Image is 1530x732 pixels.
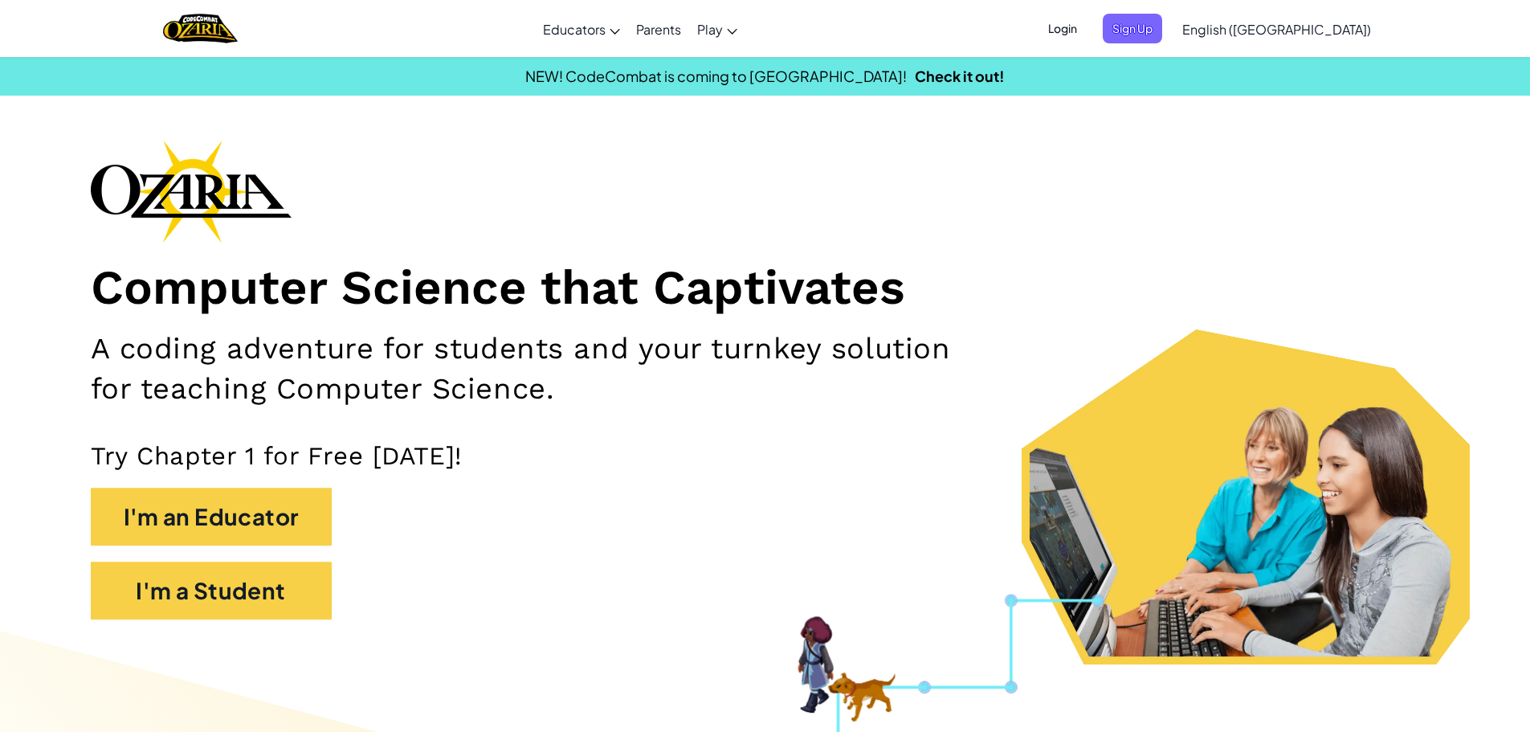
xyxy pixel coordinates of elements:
[91,562,332,620] button: I'm a Student
[525,67,907,85] span: NEW! CodeCombat is coming to [GEOGRAPHIC_DATA]!
[1038,14,1087,43] button: Login
[628,7,689,51] a: Parents
[1103,14,1162,43] button: Sign Up
[535,7,628,51] a: Educators
[91,259,1440,317] h1: Computer Science that Captivates
[91,488,332,546] button: I'm an Educator
[163,12,238,45] img: Home
[1182,21,1371,38] span: English ([GEOGRAPHIC_DATA])
[91,440,1440,472] p: Try Chapter 1 for Free [DATE]!
[91,329,995,408] h2: A coding adventure for students and your turnkey solution for teaching Computer Science.
[915,67,1005,85] a: Check it out!
[697,21,723,38] span: Play
[1174,7,1379,51] a: English ([GEOGRAPHIC_DATA])
[689,7,745,51] a: Play
[543,21,606,38] span: Educators
[91,140,292,243] img: Ozaria branding logo
[163,12,238,45] a: Ozaria by CodeCombat logo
